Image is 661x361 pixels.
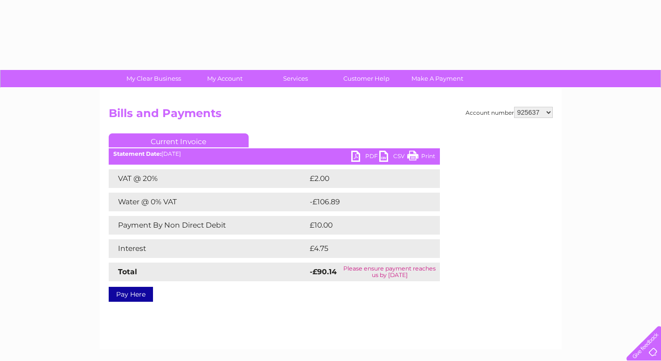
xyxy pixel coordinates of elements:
td: Please ensure payment reaches us by [DATE] [340,263,439,281]
div: [DATE] [109,151,440,157]
td: VAT @ 20% [109,169,307,188]
a: Services [257,70,334,87]
a: PDF [351,151,379,164]
strong: Total [118,267,137,276]
td: £4.75 [307,239,418,258]
a: Print [407,151,435,164]
a: Pay Here [109,287,153,302]
td: Interest [109,239,307,258]
td: Water @ 0% VAT [109,193,307,211]
td: £2.00 [307,169,418,188]
a: Customer Help [328,70,405,87]
td: £10.00 [307,216,421,235]
a: CSV [379,151,407,164]
strong: -£90.14 [310,267,337,276]
h2: Bills and Payments [109,107,553,125]
a: Current Invoice [109,133,249,147]
div: Account number [466,107,553,118]
a: My Clear Business [115,70,192,87]
a: Make A Payment [399,70,476,87]
b: Statement Date: [113,150,161,157]
a: My Account [186,70,263,87]
td: Payment By Non Direct Debit [109,216,307,235]
td: -£106.89 [307,193,424,211]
